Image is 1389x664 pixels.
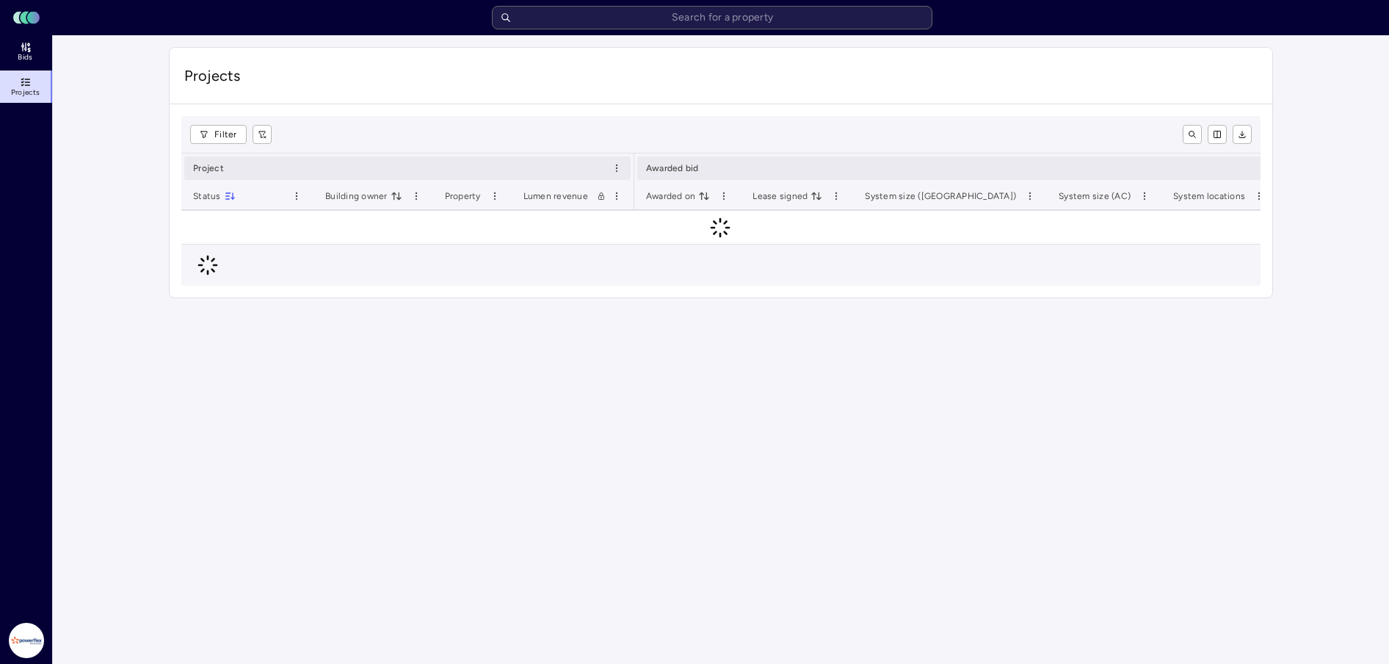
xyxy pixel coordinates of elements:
span: System size ([GEOGRAPHIC_DATA]) [865,189,1016,203]
span: Status [193,189,236,203]
span: Bids [18,53,32,62]
button: Filter [190,125,247,144]
span: Project [193,161,224,176]
span: Property [445,189,481,203]
span: Building owner [325,189,402,203]
span: Lease signed [752,189,822,203]
button: toggle sorting [698,190,710,202]
button: show/hide columns [1208,125,1227,144]
button: toggle sorting [391,190,402,202]
img: Powerflex [9,623,44,658]
span: System size (AC) [1059,189,1131,203]
button: toggle search [1183,125,1202,144]
input: Search for a property [492,6,932,29]
span: Projects [11,88,40,97]
button: toggle sorting [224,190,236,202]
span: Awarded on [646,189,711,203]
button: toggle sorting [810,190,822,202]
span: Lumen revenue [523,189,588,203]
span: System locations [1173,189,1245,203]
span: Awarded bid [646,161,699,176]
span: Projects [184,65,1258,86]
span: Filter [214,127,237,142]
